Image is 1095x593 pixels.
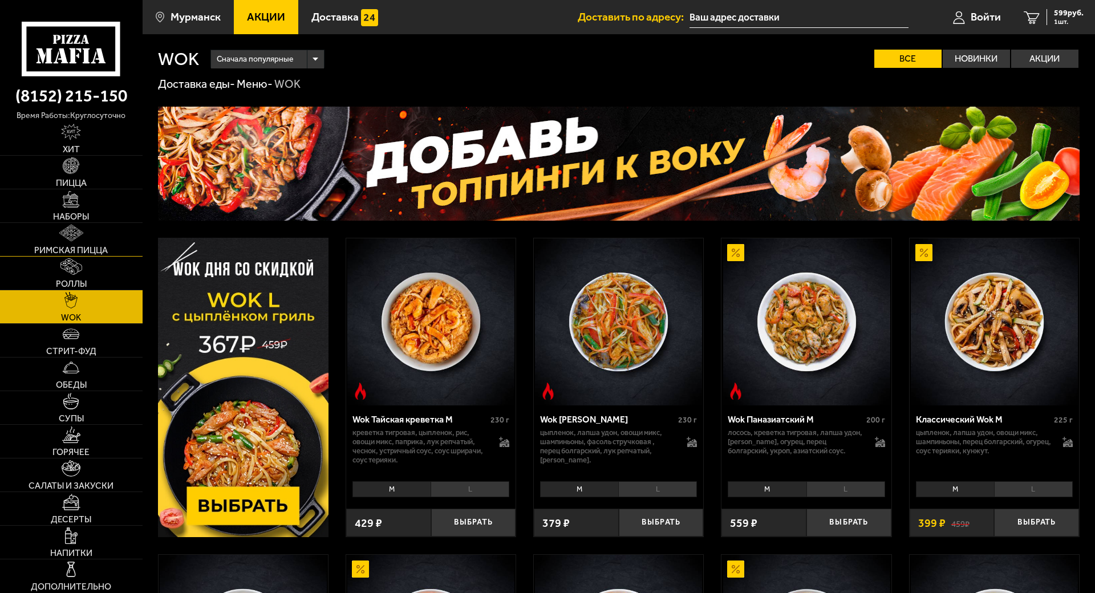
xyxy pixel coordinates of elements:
span: Десерты [51,515,91,524]
span: Салаты и закуски [29,481,113,490]
img: 15daf4d41897b9f0e9f617042186c801.svg [361,9,378,26]
span: Пицца [56,178,87,188]
span: Дополнительно [31,582,111,591]
img: Акционный [727,244,744,261]
a: Меню- [237,77,273,91]
li: M [728,481,806,497]
span: WOK [61,313,81,322]
span: Супы [59,414,84,423]
label: Все [874,50,942,68]
span: 1 шт. [1054,18,1084,25]
h1: WOK [158,50,199,68]
span: Римская пицца [34,246,108,255]
span: 429 ₽ [355,517,382,529]
a: АкционныйОстрое блюдоWok Паназиатский M [721,238,891,405]
span: Хит [63,145,80,154]
span: 225 г [1054,415,1073,425]
p: цыпленок, лапша удон, овощи микс, шампиньоны, фасоль стручковая , перец болгарский, лук репчатый,... [540,428,675,465]
li: L [618,481,697,497]
li: L [994,481,1073,497]
p: креветка тигровая, цыпленок, рис, овощи микс, паприка, лук репчатый, чеснок, устричный соус, соус... [352,428,488,465]
span: Доставка [311,11,359,22]
span: Доставить по адресу: [578,11,690,22]
div: Классический Wok M [916,414,1051,425]
span: 230 г [678,415,697,425]
span: Войти [971,11,1001,22]
span: 230 г [490,415,509,425]
a: Острое блюдоWok Карри М [534,238,703,405]
img: Wok Паназиатский M [723,238,890,405]
p: цыпленок, лапша удон, овощи микс, шампиньоны, перец болгарский, огурец, соус терияки, кунжут. [916,428,1051,456]
span: 379 ₽ [542,517,570,529]
li: L [806,481,885,497]
li: M [916,481,994,497]
li: M [540,481,618,497]
span: 559 ₽ [730,517,757,529]
a: Острое блюдоWok Тайская креветка M [346,238,516,405]
p: лосось, креветка тигровая, лапша удон, [PERSON_NAME], огурец, перец болгарский, укроп, азиатский ... [728,428,863,456]
span: 599 руб. [1054,9,1084,17]
span: Наборы [53,212,89,221]
div: Wok Тайская креветка M [352,414,488,425]
div: Wok [PERSON_NAME] [540,414,675,425]
button: Выбрать [806,509,891,537]
img: Акционный [727,560,744,578]
span: Стрит-фуд [46,347,96,356]
img: Острое блюдо [727,383,744,400]
span: Роллы [56,279,87,289]
input: Ваш адрес доставки [690,7,909,28]
li: L [431,481,509,497]
span: Горячее [52,448,90,457]
img: Wok Карри М [535,238,702,405]
a: Доставка еды- [158,77,235,91]
button: Выбрать [619,509,704,537]
s: 459 ₽ [951,517,970,529]
span: Обеды [56,380,87,389]
a: АкционныйКлассический Wok M [910,238,1079,405]
li: M [352,481,431,497]
label: Новинки [943,50,1010,68]
img: Wok Тайская креветка M [347,238,514,405]
label: Акции [1011,50,1078,68]
img: Акционный [915,244,932,261]
img: Классический Wok M [911,238,1078,405]
span: Сначала популярные [217,48,294,70]
span: 399 ₽ [918,517,946,529]
img: Акционный [352,560,369,578]
img: Острое блюдо [352,383,369,400]
button: Выбрать [431,509,516,537]
span: Напитки [50,549,92,558]
img: Острое блюдо [540,383,557,400]
div: WOK [274,76,301,91]
span: Акции [247,11,285,22]
div: Wok Паназиатский M [728,414,863,425]
button: Выбрать [994,509,1079,537]
span: 200 г [866,415,885,425]
span: Мурманск [171,11,221,22]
